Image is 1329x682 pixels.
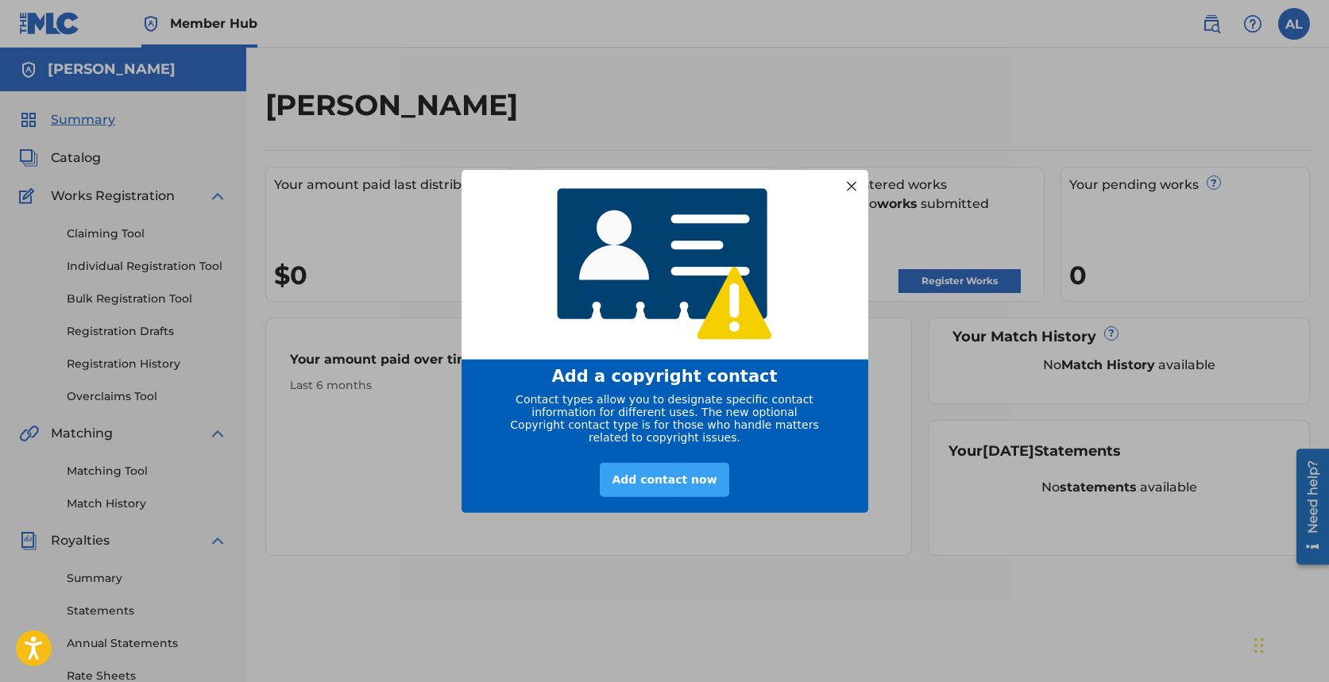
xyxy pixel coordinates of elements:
div: entering modal [462,169,868,513]
div: Open Resource Center [12,6,44,121]
span: Contact types allow you to designate specific contact information for different uses. The new opt... [510,393,818,444]
img: 4768233920565408.png [547,176,783,352]
div: Need help? [17,17,39,91]
div: Add a copyright contact [481,367,848,386]
div: Add contact now [600,463,728,497]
